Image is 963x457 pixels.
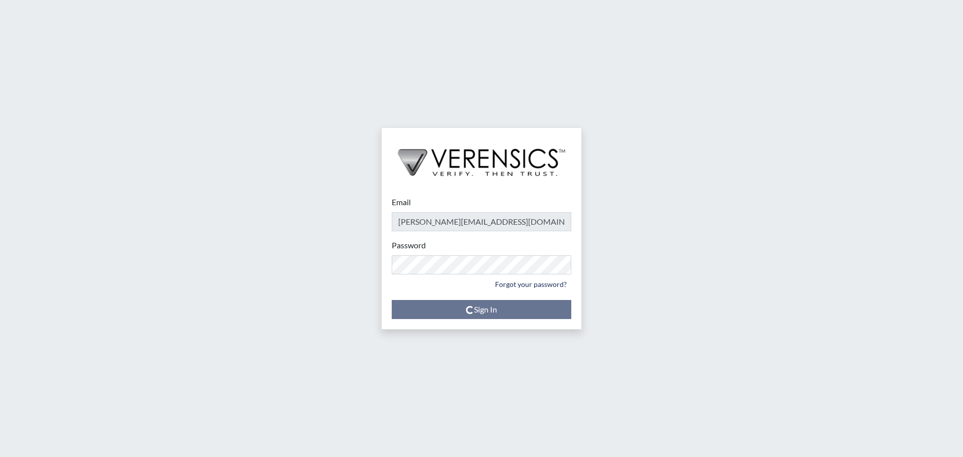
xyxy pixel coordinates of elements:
label: Email [392,196,411,208]
button: Sign In [392,300,571,319]
img: logo-wide-black.2aad4157.png [382,128,581,186]
a: Forgot your password? [491,276,571,292]
input: Email [392,212,571,231]
label: Password [392,239,426,251]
